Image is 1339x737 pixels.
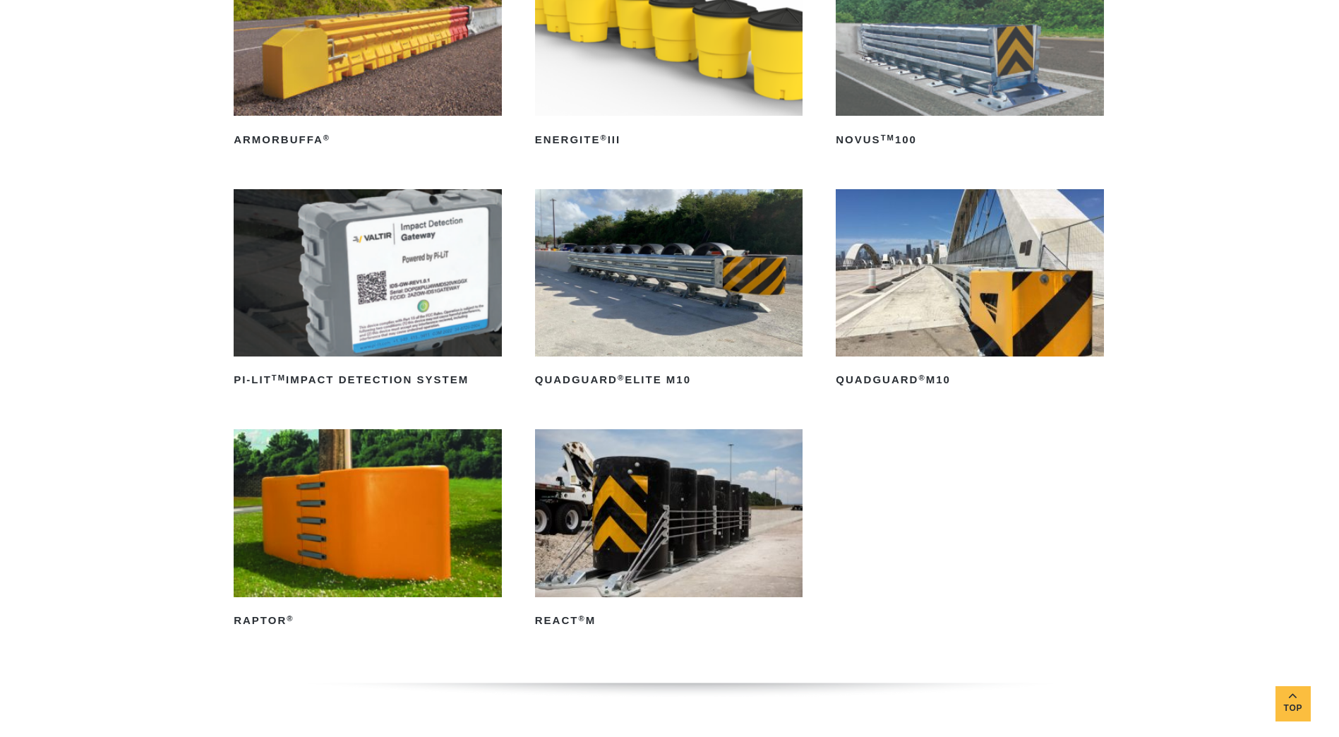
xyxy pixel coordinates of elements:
a: REACT®M [535,429,803,632]
h2: NOVUS 100 [836,128,1104,151]
h2: QuadGuard M10 [836,369,1104,392]
sup: ® [323,133,330,142]
a: PI-LITTMImpact Detection System [234,189,502,392]
h2: ArmorBuffa [234,128,502,151]
span: Top [1275,700,1311,717]
a: Top [1275,686,1311,721]
a: QuadGuard®M10 [836,189,1104,392]
h2: ENERGITE III [535,128,803,151]
sup: ® [918,373,925,382]
a: RAPTOR® [234,429,502,632]
h2: QuadGuard Elite M10 [535,369,803,392]
sup: TM [272,373,286,382]
h2: REACT M [535,610,803,633]
sup: ® [618,373,625,382]
h2: RAPTOR [234,610,502,633]
sup: ® [600,133,607,142]
sup: ® [578,614,585,623]
h2: PI-LIT Impact Detection System [234,369,502,392]
a: QuadGuard®Elite M10 [535,189,803,392]
sup: TM [881,133,895,142]
sup: ® [287,614,294,623]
